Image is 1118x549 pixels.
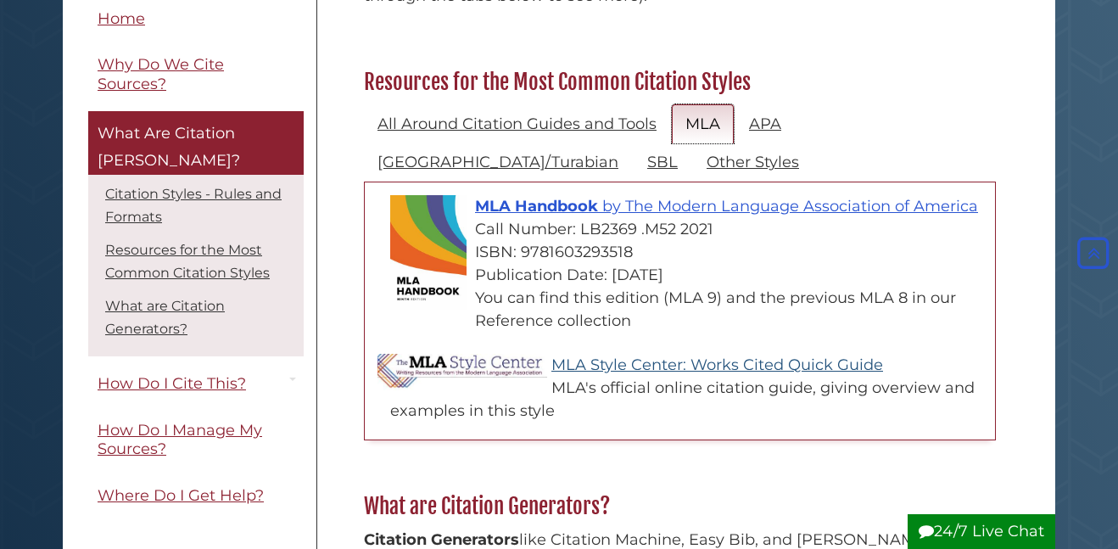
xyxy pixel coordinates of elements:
[98,125,240,171] span: What Are Citation [PERSON_NAME]?
[602,197,621,216] span: by
[475,197,978,216] a: MLA Handbook by The Modern Language Association of America
[88,412,304,468] a: How Do I Manage My Sources?
[390,287,987,333] div: You can find this edition (MLA 9) and the previous MLA 8 in our Reference collection
[88,477,304,515] a: Where Do I Get Help?
[355,69,1004,96] h2: Resources for the Most Common Citation Styles
[693,143,813,182] a: Other Styles
[355,493,1004,520] h2: What are Citation Generators?
[98,9,145,28] span: Home
[625,197,978,216] span: The Modern Language Association of America
[88,366,304,404] a: How Do I Cite This?
[98,375,246,394] span: How Do I Cite This?
[475,197,598,216] span: MLA Handbook
[98,486,264,505] span: Where Do I Get Help?
[98,56,224,94] span: Why Do We Cite Sources?
[908,514,1055,549] button: 24/7 Live Chat
[390,218,987,241] div: Call Number: LB2369 .M52 2021
[105,243,270,282] a: Resources for the Most Common Citation Styles
[672,104,734,144] a: MLA
[364,143,632,182] a: [GEOGRAPHIC_DATA]/Turabian
[390,377,987,423] div: MLA's official online citation guide, giving overview and examples in this style
[390,241,987,264] div: ISBN: 9781603293518
[88,47,304,104] a: Why Do We Cite Sources?
[551,356,883,374] a: Logo - Text in black and maroon lettering against a white background with a colorful square desig...
[1073,244,1114,262] a: Back to Top
[364,530,519,549] strong: Citation Generators
[735,104,795,144] a: APA
[364,104,670,144] a: All Around Citation Guides and Tools
[105,187,282,226] a: Citation Styles - Rules and Formats
[377,354,547,396] img: Logo - Text in black and maroon lettering against a white background with a colorful square desig...
[390,264,987,287] div: Publication Date: [DATE]
[88,112,304,176] a: What Are Citation [PERSON_NAME]?
[105,299,225,338] a: What are Citation Generators?
[98,421,262,459] span: How Do I Manage My Sources?
[634,143,691,182] a: SBL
